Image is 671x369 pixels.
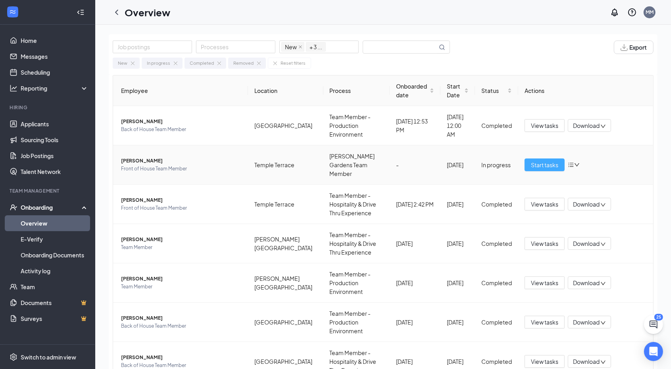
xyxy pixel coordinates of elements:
[121,204,242,212] span: Front of House Team Member
[190,60,214,67] div: Completed
[396,318,434,326] div: [DATE]
[121,283,242,291] span: Team Member
[573,200,600,209] span: Download
[125,6,170,19] h1: Overview
[323,145,390,185] td: [PERSON_NAME] Gardens Team Member
[396,200,434,209] div: [DATE] 2:42 PM
[121,243,242,251] span: Team Member
[21,215,88,231] a: Overview
[396,82,428,99] span: Onboarded date
[310,43,322,51] span: + 3 ...
[21,48,88,64] a: Messages
[396,278,434,287] div: [DATE]
[481,239,512,248] div: Completed
[10,84,17,92] svg: Analysis
[439,44,445,50] svg: MagnifyingGlass
[440,75,475,106] th: Start Date
[396,357,434,366] div: [DATE]
[518,75,653,106] th: Actions
[121,275,242,283] span: [PERSON_NAME]
[323,106,390,145] td: Team Member - Production Environment
[390,75,440,106] th: Onboarded date
[121,236,242,243] span: [PERSON_NAME]
[481,86,506,95] span: Status
[21,148,88,164] a: Job Postings
[396,160,434,169] div: -
[649,320,658,329] svg: ChatActive
[600,320,606,326] span: down
[481,121,512,130] div: Completed
[629,44,647,50] span: Export
[447,318,468,326] div: [DATE]
[248,263,323,303] td: [PERSON_NAME][GEOGRAPHIC_DATA]
[600,281,606,286] span: down
[481,160,512,169] div: In progress
[248,145,323,185] td: Temple Terrace
[447,239,468,248] div: [DATE]
[9,8,17,16] svg: WorkstreamLogo
[573,240,600,248] span: Download
[281,60,306,67] div: Reset filters
[323,263,390,303] td: Team Member - Production Environment
[447,357,468,366] div: [DATE]
[573,318,600,326] span: Download
[396,117,434,134] div: [DATE] 12:53 PM
[531,239,558,248] span: View tasks
[600,359,606,365] span: down
[298,45,302,49] span: close
[121,165,242,173] span: Front of House Team Member
[10,187,87,194] div: Team Management
[447,278,468,287] div: [DATE]
[481,318,512,326] div: Completed
[21,132,88,148] a: Sourcing Tools
[118,60,127,67] div: New
[573,122,600,130] span: Download
[21,231,88,247] a: E-Verify
[323,224,390,263] td: Team Member - Hospitality & Drive Thru Experience
[573,357,600,366] span: Download
[10,203,17,211] svg: UserCheck
[248,185,323,224] td: Temple Terrace
[531,121,558,130] span: View tasks
[525,276,565,289] button: View tasks
[248,303,323,342] td: [GEOGRAPHIC_DATA]
[600,124,606,129] span: down
[233,60,254,67] div: Removed
[644,342,663,361] div: Open Intercom Messenger
[21,279,88,295] a: Team
[21,203,82,211] div: Onboarding
[525,355,565,368] button: View tasks
[447,200,468,209] div: [DATE]
[323,185,390,224] td: Team Member - Hospitality & Drive Thru Experience
[475,75,518,106] th: Status
[525,119,565,132] button: View tasks
[21,64,88,80] a: Scheduling
[323,75,390,106] th: Process
[481,278,512,287] div: Completed
[644,315,663,334] button: ChatActive
[121,157,242,165] span: [PERSON_NAME]
[573,279,600,287] span: Download
[531,357,558,366] span: View tasks
[525,198,565,211] button: View tasks
[121,196,242,204] span: [PERSON_NAME]
[113,75,248,106] th: Employee
[627,8,637,17] svg: QuestionInfo
[654,314,663,321] div: 25
[21,116,88,132] a: Applicants
[112,8,121,17] svg: ChevronLeft
[614,41,654,54] button: Export
[610,8,619,17] svg: Notifications
[447,112,468,139] div: [DATE] 12:00 AM
[306,42,326,52] span: + 3 ...
[121,314,242,322] span: [PERSON_NAME]
[147,60,170,67] div: In progress
[396,239,434,248] div: [DATE]
[600,241,606,247] span: down
[281,42,304,52] span: New
[248,75,323,106] th: Location
[531,200,558,209] span: View tasks
[77,8,85,16] svg: Collapse
[21,247,88,263] a: Onboarding Documents
[285,43,297,51] span: New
